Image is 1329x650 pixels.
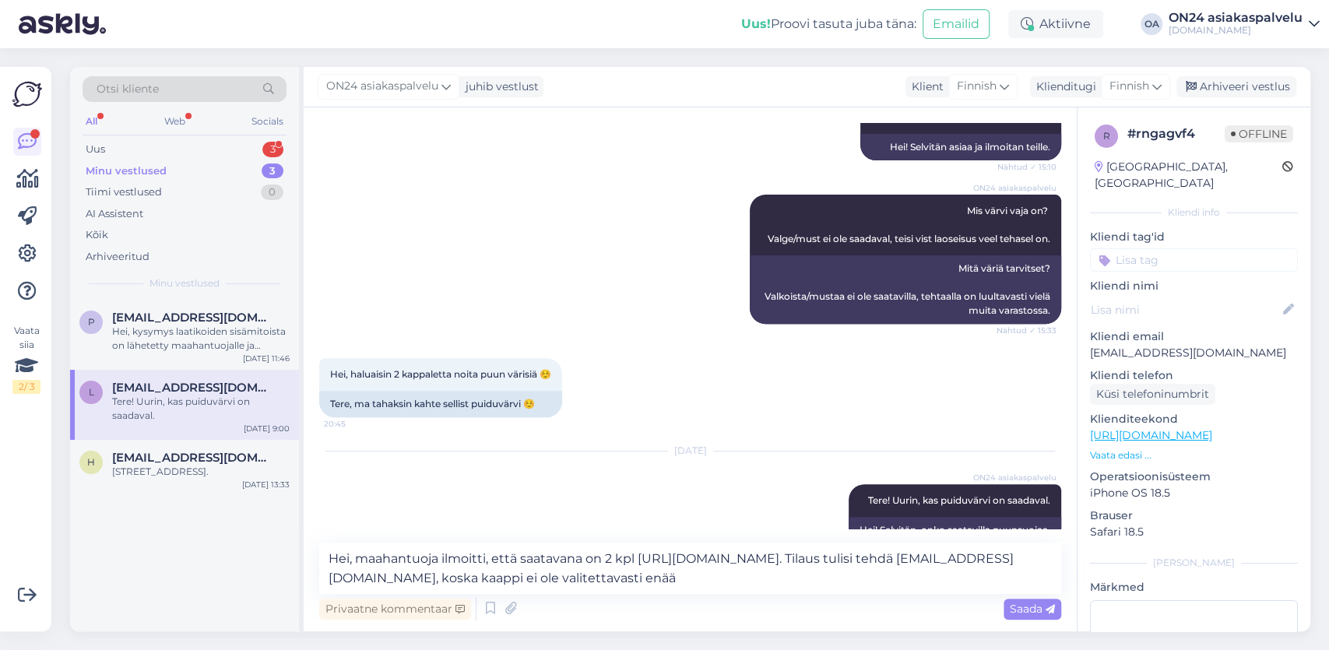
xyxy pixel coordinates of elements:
[973,472,1057,483] span: ON24 asiakaspalvelu
[997,161,1057,173] span: Nähtud ✓ 15:10
[86,142,105,157] div: Uus
[244,423,290,434] div: [DATE] 9:00
[242,479,290,490] div: [DATE] 13:33
[741,16,771,31] b: Uus!
[1030,79,1096,95] div: Klienditugi
[324,418,382,430] span: 20:45
[248,111,287,132] div: Socials
[1169,24,1303,37] div: [DOMAIN_NAME]
[1090,579,1298,596] p: Märkmed
[1090,229,1298,245] p: Kliendi tag'id
[86,184,162,200] div: Tiimi vestlused
[1095,159,1282,191] div: [GEOGRAPHIC_DATA], [GEOGRAPHIC_DATA]
[1169,12,1303,24] div: ON24 asiakaspalvelu
[243,353,290,364] div: [DATE] 11:46
[905,79,944,95] div: Klient
[83,111,100,132] div: All
[1169,12,1320,37] a: ON24 asiakaspalvelu[DOMAIN_NAME]
[86,163,167,179] div: Minu vestlused
[1008,10,1103,38] div: Aktiivne
[849,517,1061,543] div: Hei! Selvitän, onko saatavilla puunsuojaa.
[326,78,438,95] span: ON24 asiakaspalvelu
[997,325,1057,336] span: Nähtud ✓ 15:33
[973,182,1057,194] span: ON24 asiakaspalvelu
[1225,125,1293,142] span: Offline
[262,163,283,179] div: 3
[12,380,40,394] div: 2 / 3
[1176,76,1296,97] div: Arhiveeri vestlus
[97,81,159,97] span: Otsi kliente
[112,381,274,395] span: lasmo@hotmail.fi
[1010,602,1055,616] span: Saada
[87,456,95,468] span: h
[112,395,290,423] div: Tere! Uurin, kas puiduvärvi on saadaval.
[1090,448,1298,462] p: Vaata edasi ...
[741,15,916,33] div: Proovi tasuta juba täna:
[1090,508,1298,524] p: Brauser
[923,9,990,39] button: Emailid
[86,227,108,243] div: Kõik
[1091,301,1280,318] input: Lisa nimi
[860,134,1061,160] div: Hei! Selvitän asiaa ja ilmoitan teille.
[112,465,290,479] div: [STREET_ADDRESS].
[319,391,562,417] div: Tere, ma tahaksin kahte sellist puiduvärvi ☺️
[88,316,95,328] span: p
[161,111,188,132] div: Web
[86,249,149,265] div: Arhiveeritud
[1090,278,1298,294] p: Kliendi nimi
[1090,206,1298,220] div: Kliendi info
[1090,384,1215,405] div: Küsi telefoninumbrit
[12,79,42,109] img: Askly Logo
[319,444,1061,458] div: [DATE]
[957,78,997,95] span: Finnish
[1090,329,1298,345] p: Kliendi email
[261,184,283,200] div: 0
[1090,345,1298,361] p: [EMAIL_ADDRESS][DOMAIN_NAME]
[1141,13,1162,35] div: OA
[86,206,143,222] div: AI Assistent
[89,386,94,398] span: l
[112,311,274,325] span: pipsalai1@gmail.com
[12,324,40,394] div: Vaata siia
[1090,428,1212,442] a: [URL][DOMAIN_NAME]
[1127,125,1225,143] div: # rngagvf4
[1090,556,1298,570] div: [PERSON_NAME]
[319,599,471,620] div: Privaatne kommentaar
[750,255,1061,324] div: Mitä väriä tarvitset? Valkoista/mustaa ei ole saatavilla, tehtaalla on luultavasti vielä muita va...
[1090,248,1298,272] input: Lisa tag
[262,142,283,157] div: 3
[1103,130,1110,142] span: r
[112,451,274,465] span: hurinapiipari@hotmail.com
[868,494,1050,506] span: Tere! Uurin, kas puiduvärvi on saadaval.
[330,368,551,380] span: Hei, haluaisin 2 kappaletta noita puun värisiä ☺️
[1090,469,1298,485] p: Operatsioonisüsteem
[459,79,539,95] div: juhib vestlust
[149,276,220,290] span: Minu vestlused
[1090,367,1298,384] p: Kliendi telefon
[112,325,290,353] div: Hei, kysymys laatikoiden sisämitoista on lähetetty maahantuojalle ja vastaamme vastauksen saatuam...
[1109,78,1149,95] span: Finnish
[319,543,1061,594] textarea: Hei, maahantuoja ilmoitti, että saatavana on 2 kpl [URL][DOMAIN_NAME]. Tilaus tulisi tehdä [EMAIL...
[1090,411,1298,427] p: Klienditeekond
[1090,485,1298,501] p: iPhone OS 18.5
[1090,524,1298,540] p: Safari 18.5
